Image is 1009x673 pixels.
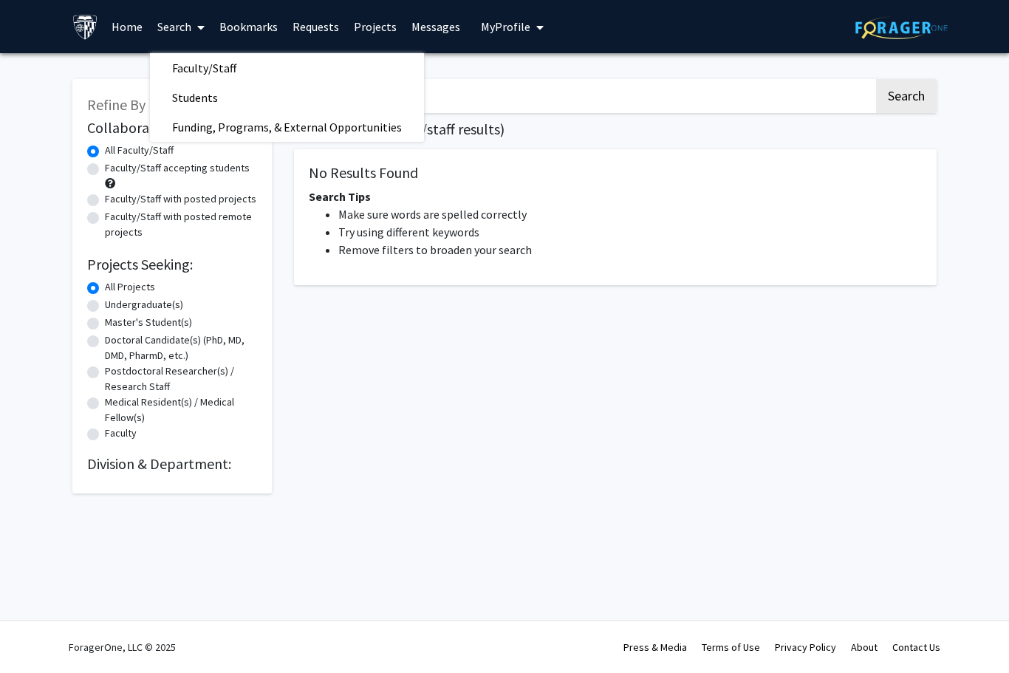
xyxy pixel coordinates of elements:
[105,332,257,363] label: Doctoral Candidate(s) (PhD, MD, DMD, PharmD, etc.)
[294,300,937,334] nav: Page navigation
[855,16,948,39] img: ForagerOne Logo
[87,256,257,273] h2: Projects Seeking:
[150,116,424,138] a: Funding, Programs, & External Opportunities
[481,19,530,34] span: My Profile
[404,1,468,52] a: Messages
[87,95,146,114] span: Refine By
[87,455,257,473] h2: Division & Department:
[150,86,424,109] a: Students
[338,205,922,223] li: Make sure words are spelled correctly
[105,143,174,158] label: All Faculty/Staff
[285,1,346,52] a: Requests
[150,53,259,83] span: Faculty/Staff
[69,621,176,673] div: ForagerOne, LLC © 2025
[338,241,922,259] li: Remove filters to broaden your search
[105,394,257,426] label: Medical Resident(s) / Medical Fellow(s)
[105,209,257,240] label: Faculty/Staff with posted remote projects
[775,640,836,654] a: Privacy Policy
[702,640,760,654] a: Terms of Use
[150,1,212,52] a: Search
[105,426,137,441] label: Faculty
[294,120,937,138] h1: Page of ( total faculty/staff results)
[876,79,937,113] button: Search
[623,640,687,654] a: Press & Media
[294,79,874,113] input: Search Keywords
[72,14,98,40] img: Johns Hopkins University Logo
[346,1,404,52] a: Projects
[338,223,922,241] li: Try using different keywords
[87,119,257,137] h2: Collaboration Status:
[104,1,150,52] a: Home
[150,83,240,112] span: Students
[851,640,878,654] a: About
[309,164,922,182] h5: No Results Found
[105,315,192,330] label: Master's Student(s)
[105,191,256,207] label: Faculty/Staff with posted projects
[150,112,424,142] span: Funding, Programs, & External Opportunities
[212,1,285,52] a: Bookmarks
[105,363,257,394] label: Postdoctoral Researcher(s) / Research Staff
[105,160,250,176] label: Faculty/Staff accepting students
[11,607,63,662] iframe: Chat
[105,279,155,295] label: All Projects
[150,57,424,79] a: Faculty/Staff
[105,297,183,312] label: Undergraduate(s)
[309,189,371,204] span: Search Tips
[892,640,940,654] a: Contact Us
